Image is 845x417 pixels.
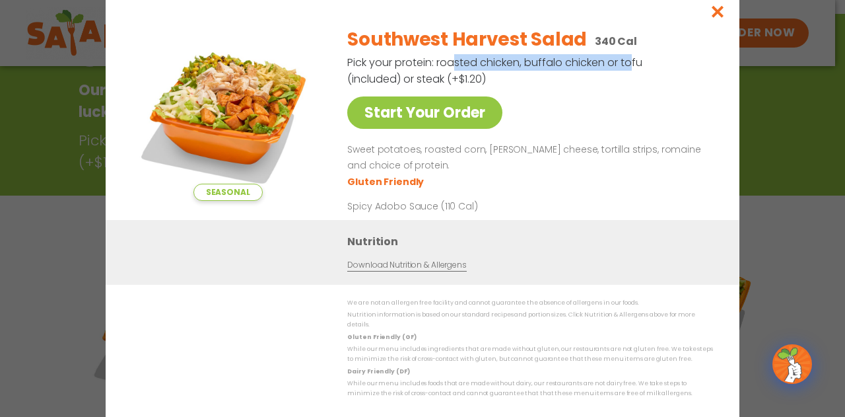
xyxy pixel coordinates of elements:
p: Spicy Adobo Sauce (110 Cal) [347,200,591,213]
strong: Dairy Friendly (DF) [347,367,409,375]
p: 340 Cal [595,33,637,50]
p: While our menu includes ingredients that are made without gluten, our restaurants are not gluten ... [347,344,713,365]
p: Pick your protein: roasted chicken, buffalo chicken or tofu (included) or steak (+$1.20) [347,54,644,87]
p: Nutrition information is based on our standard recipes and portion sizes. Click Nutrition & Aller... [347,310,713,330]
p: While our menu includes foods that are made without dairy, our restaurants are not dairy free. We... [347,379,713,399]
h3: Nutrition [347,233,720,250]
a: Download Nutrition & Allergens [347,259,466,272]
img: wpChatIcon [774,346,811,383]
p: We are not an allergen free facility and cannot guarantee the absence of allergens in our foods. [347,298,713,308]
img: Featured product photo for Southwest Harvest Salad [135,16,320,201]
p: Sweet potatoes, roasted corn, [PERSON_NAME] cheese, tortilla strips, romaine and choice of protein. [347,142,708,174]
h2: Southwest Harvest Salad [347,26,587,54]
strong: Gluten Friendly (GF) [347,333,416,341]
li: Gluten Friendly [347,175,426,189]
a: Start Your Order [347,96,502,129]
span: Seasonal [193,184,263,201]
